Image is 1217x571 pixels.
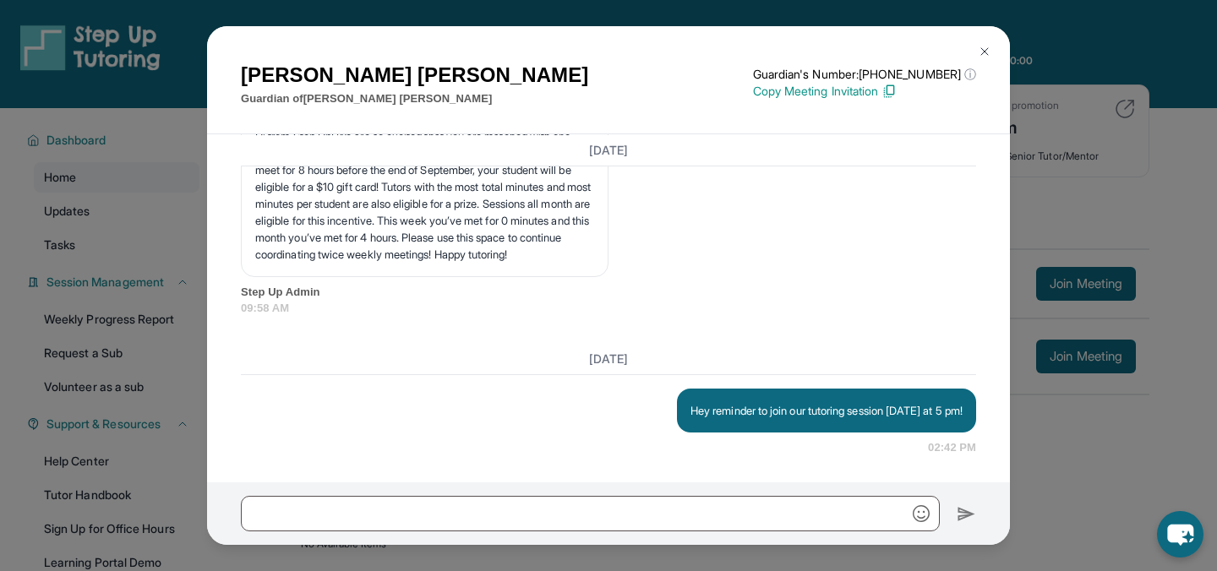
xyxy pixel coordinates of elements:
p: Guardian's Number: [PHONE_NUMBER] [753,66,976,83]
button: chat-button [1157,511,1203,557]
p: Copy Meeting Invitation [753,83,976,100]
h3: [DATE] [241,351,976,367]
p: Hi from Step Up! We are so excited that you are matched with one another. This month, we’re offer... [255,128,594,263]
h3: [DATE] [241,141,976,158]
span: 02:42 PM [928,439,976,456]
span: Step Up Admin [241,284,976,301]
img: Copy Icon [881,84,897,99]
h1: [PERSON_NAME] [PERSON_NAME] [241,60,588,90]
img: Close Icon [978,45,991,58]
span: 09:58 AM [241,300,976,317]
img: Send icon [957,504,976,525]
p: Hey reminder to join our tutoring session [DATE] at 5 pm! [690,402,963,419]
p: Guardian of [PERSON_NAME] [PERSON_NAME] [241,90,588,107]
span: ⓘ [964,66,976,83]
img: Emoji [913,505,930,522]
